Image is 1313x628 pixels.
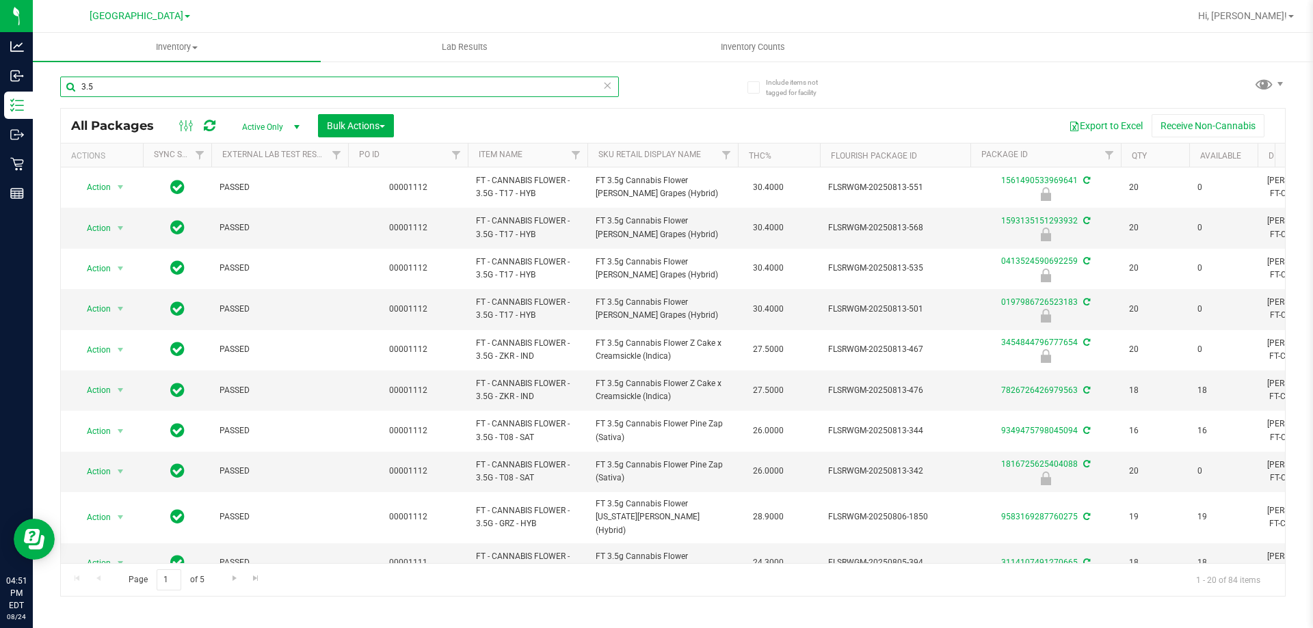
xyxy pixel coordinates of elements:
[60,77,619,97] input: Search Package ID, Item Name, SKU, Lot or Part Number...
[389,466,427,476] a: 00001112
[170,258,185,277] span: In Sync
[170,381,185,400] span: In Sync
[318,114,394,137] button: Bulk Actions
[1200,151,1241,161] a: Available
[75,381,111,400] span: Action
[746,258,791,278] span: 30.4000
[596,337,730,363] span: FT 3.5g Cannabis Flower Z Cake x Creamsickle (Indica)
[220,181,340,194] span: PASSED
[1152,114,1264,137] button: Receive Non-Cannabis
[1001,256,1078,266] a: 0413524590692259
[112,462,129,481] span: select
[445,144,468,167] a: Filter
[1129,303,1181,316] span: 20
[596,550,730,576] span: FT 3.5g Cannabis Flower [US_STATE] Frost Point (Hybrid)
[596,174,730,200] span: FT 3.5g Cannabis Flower [PERSON_NAME] Grapes (Hybrid)
[112,219,129,238] span: select
[71,118,168,133] span: All Packages
[968,472,1123,485] div: Newly Received
[828,384,962,397] span: FLSRWGM-20250813-476
[1197,181,1249,194] span: 0
[1129,465,1181,478] span: 20
[75,554,111,573] span: Action
[1197,221,1249,234] span: 0
[1197,424,1249,437] span: 16
[170,421,185,440] span: In Sync
[220,465,340,478] span: PASSED
[220,510,340,523] span: PASSED
[1001,216,1078,226] a: 1593135151293932
[1001,297,1078,307] a: 0197986726523183
[112,178,129,197] span: select
[715,144,738,167] a: Filter
[224,569,244,588] a: Go to the next page
[117,569,215,590] span: Page of 5
[327,120,385,131] span: Bulk Actions
[1001,385,1078,395] a: 7826726426979563
[154,150,207,159] a: Sync Status
[112,340,129,359] span: select
[220,262,340,275] span: PASSED
[14,519,55,560] iframe: Resource center
[1197,465,1249,478] span: 0
[746,381,791,400] span: 27.5000
[389,512,427,521] a: 00001112
[746,218,791,238] span: 30.4000
[981,150,1028,159] a: Package ID
[746,507,791,527] span: 28.9000
[1129,510,1181,523] span: 19
[1081,176,1090,185] span: Sync from Compliance System
[10,69,24,83] inline-svg: Inbound
[766,77,834,98] span: Include items not tagged for facility
[112,381,129,400] span: select
[828,510,962,523] span: FLSRWGM-20250806-1850
[1001,176,1078,185] a: 1561490533969641
[222,150,330,159] a: External Lab Test Result
[1197,384,1249,397] span: 18
[565,144,587,167] a: Filter
[1001,426,1078,435] a: 9349475798045094
[828,343,962,356] span: FLSRWGM-20250813-467
[1081,256,1090,266] span: Sync from Compliance System
[112,259,129,278] span: select
[598,150,701,159] a: Sku Retail Display Name
[321,33,609,62] a: Lab Results
[1129,424,1181,437] span: 16
[170,299,185,318] span: In Sync
[828,262,962,275] span: FLSRWGM-20250813-535
[1197,303,1249,316] span: 0
[389,304,427,314] a: 00001112
[1129,556,1181,569] span: 18
[828,303,962,316] span: FLSRWGM-20250813-501
[968,228,1123,241] div: Newly Received
[746,553,791,573] span: 24.3000
[602,77,612,94] span: Clear
[476,459,579,484] span: FT - CANNABIS FLOWER - 3.5G - T08 - SAT
[1081,297,1090,307] span: Sync from Compliance System
[476,256,579,282] span: FT - CANNABIS FLOWER - 3.5G - T17 - HYB
[220,424,340,437] span: PASSED
[71,151,137,161] div: Actions
[170,218,185,237] span: In Sync
[10,98,24,112] inline-svg: Inventory
[479,150,522,159] a: Item Name
[476,337,579,363] span: FT - CANNABIS FLOWER - 3.5G - ZKR - IND
[1129,181,1181,194] span: 20
[75,219,111,238] span: Action
[968,187,1123,201] div: Newly Received
[10,40,24,53] inline-svg: Analytics
[968,309,1123,323] div: Newly Received
[1081,385,1090,395] span: Sync from Compliance System
[1001,459,1078,469] a: 1816725625404088
[220,221,340,234] span: PASSED
[157,569,181,590] input: 1
[1129,384,1181,397] span: 18
[1198,10,1287,21] span: Hi, [PERSON_NAME]!
[389,426,427,435] a: 00001112
[1081,338,1090,347] span: Sync from Compliance System
[596,497,730,537] span: FT 3.5g Cannabis Flower [US_STATE][PERSON_NAME] (Hybrid)
[702,41,804,53] span: Inventory Counts
[968,349,1123,363] div: Newly Received
[1001,512,1078,521] a: 9583169287760275
[476,418,579,443] span: FT - CANNABIS FLOWER - 3.5G - T08 - SAT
